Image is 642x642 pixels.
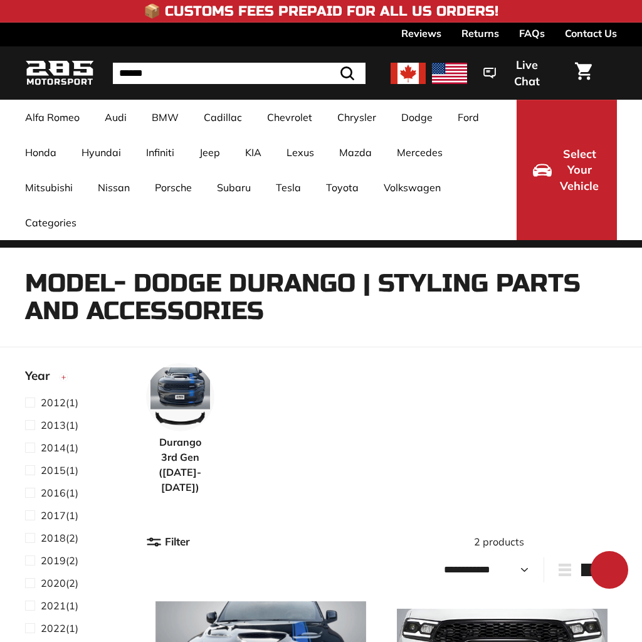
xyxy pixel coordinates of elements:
span: (2) [41,553,78,568]
a: Tesla [263,170,313,205]
a: Lexus [274,135,327,170]
span: 2013 [41,419,66,431]
span: 2014 [41,441,66,454]
h1: Model- Dodge Durango | Styling Parts and Accessories [25,270,617,325]
span: 2012 [41,396,66,409]
a: Categories [13,205,89,240]
a: KIA [233,135,274,170]
a: Audi [92,100,139,135]
a: Nissan [85,170,142,205]
span: 2017 [41,509,66,522]
button: Select Your Vehicle [517,100,617,240]
a: Returns [461,23,499,44]
a: Mercedes [384,135,455,170]
a: Reviews [401,23,441,44]
a: Contact Us [565,23,617,44]
a: Subaru [204,170,263,205]
a: Alfa Romeo [13,100,92,135]
span: 2020 [41,577,66,589]
span: (1) [41,395,78,410]
span: (1) [41,440,78,455]
a: Mazda [327,135,384,170]
button: Year [25,363,126,394]
span: (1) [41,508,78,523]
h4: 📦 Customs Fees Prepaid for All US Orders! [144,4,498,19]
span: (1) [41,418,78,433]
span: Durango 3rd Gen ([DATE]-[DATE]) [146,434,214,495]
a: Toyota [313,170,371,205]
a: Honda [13,135,69,170]
a: FAQs [519,23,545,44]
a: Chrysler [325,100,389,135]
inbox-online-store-chat: Shopify online store chat [587,551,632,592]
a: Dodge [389,100,445,135]
span: Year [25,367,59,385]
span: (1) [41,598,78,613]
a: Porsche [142,170,204,205]
button: Live Chat [467,50,567,97]
span: (2) [41,530,78,545]
span: Select Your Vehicle [558,146,601,194]
span: 2021 [41,599,66,612]
a: Ford [445,100,492,135]
span: 2016 [41,487,66,499]
input: Search [113,63,366,84]
a: Jeep [187,135,233,170]
a: Hyundai [69,135,134,170]
span: (1) [41,463,78,478]
span: 2015 [41,464,66,476]
span: 2022 [41,622,66,634]
a: Cadillac [191,100,255,135]
span: 2019 [41,554,66,567]
a: Infiniti [134,135,187,170]
span: (1) [41,485,78,500]
span: (2) [41,576,78,591]
a: Cart [567,52,599,94]
span: (1) [41,621,78,636]
button: Filter [146,526,190,558]
a: Durango 3rd Gen ([DATE]-[DATE]) [146,363,214,494]
a: Volkswagen [371,170,453,205]
img: Logo_285_Motorsport_areodynamics_components [25,58,94,88]
span: Live Chat [502,57,551,89]
span: 2018 [41,532,66,544]
div: 2 products [382,534,617,549]
a: Chevrolet [255,100,325,135]
a: BMW [139,100,191,135]
a: Mitsubishi [13,170,85,205]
